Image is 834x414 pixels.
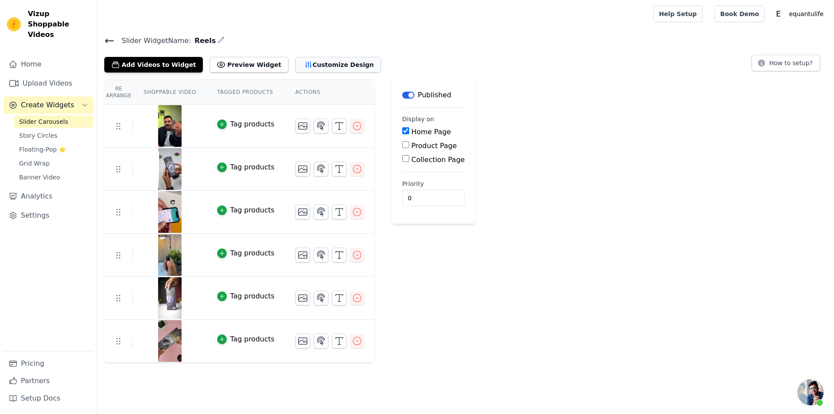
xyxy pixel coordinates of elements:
span: Floating-Pop ⭐ [19,145,66,154]
div: Tag products [230,119,275,129]
label: Home Page [411,128,451,136]
img: vizup-images-cf72.png [158,234,182,276]
button: How to setup? [751,55,820,71]
img: vizup-images-382a.png [158,320,182,362]
span: Reels [191,36,216,46]
button: Tag products [217,162,275,172]
button: Tag products [217,334,275,344]
a: Partners [3,372,93,390]
div: Tag products [230,205,275,215]
span: Slider Widget Name: [115,36,191,46]
th: Actions [285,80,374,105]
button: Change Thumbnail [295,248,310,262]
button: E equantulife [771,6,827,22]
div: Edit Name [218,35,225,46]
a: Open chat [798,379,824,405]
button: Preview Widget [210,57,288,73]
span: Vizup Shoppable Videos [28,9,90,40]
p: Published [418,90,451,100]
label: Product Page [411,142,457,150]
a: Slider Carousels [14,116,93,128]
p: equantulife [785,6,827,22]
a: Floating-Pop ⭐ [14,143,93,156]
button: Change Thumbnail [295,162,310,176]
span: Slider Carousels [19,117,68,126]
a: How to setup? [751,61,820,69]
button: Change Thumbnail [295,205,310,219]
div: Tag products [230,334,275,344]
img: vizup-images-273e.png [158,105,182,147]
span: Create Widgets [21,100,74,110]
button: Add Videos to Widget [104,57,203,73]
button: Create Widgets [3,96,93,114]
legend: Display on [402,115,434,123]
a: Help Setup [653,6,702,22]
th: Re Arrange [104,80,133,105]
div: Tag products [230,248,275,258]
a: Story Circles [14,129,93,142]
img: vizup-images-6fc3.png [158,191,182,233]
span: Grid Wrap [19,159,50,168]
a: Pricing [3,355,93,372]
div: Tag products [230,291,275,301]
a: Upload Videos [3,75,93,92]
div: Tag products [230,162,275,172]
button: Tag products [217,291,275,301]
th: Shoppable Video [133,80,206,105]
a: Setup Docs [3,390,93,407]
label: Priority [402,179,465,188]
span: Banner Video [19,173,60,182]
a: Grid Wrap [14,157,93,169]
button: Change Thumbnail [295,119,310,133]
img: vizup-images-0c60.png [158,277,182,319]
button: Change Thumbnail [295,334,310,348]
label: Collection Page [411,156,465,164]
a: Settings [3,207,93,224]
span: Story Circles [19,131,57,140]
img: Vizup [7,17,21,31]
button: Change Thumbnail [295,291,310,305]
button: Tag products [217,119,275,129]
text: E [776,10,781,18]
button: Customize Design [295,57,381,73]
a: Book Demo [715,6,764,22]
th: Tagged Products [207,80,285,105]
a: Analytics [3,188,93,205]
button: Tag products [217,248,275,258]
a: Banner Video [14,171,93,183]
button: Tag products [217,205,275,215]
img: vizup-images-ee89.png [158,148,182,190]
a: Home [3,56,93,73]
